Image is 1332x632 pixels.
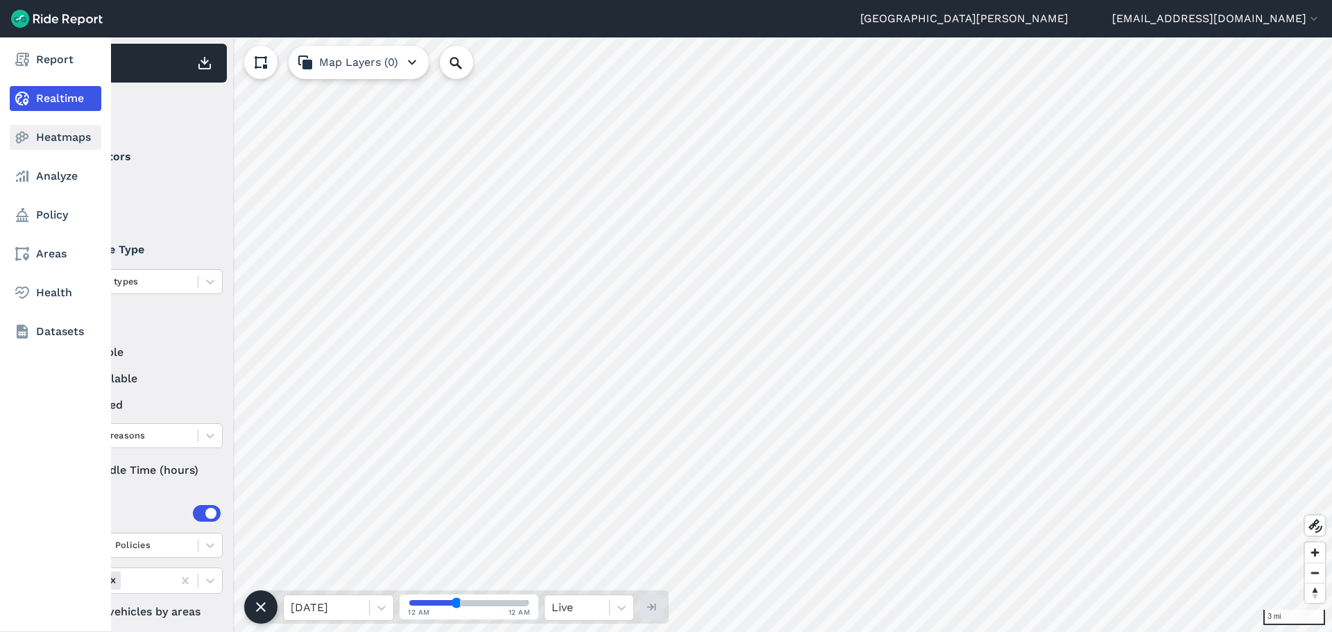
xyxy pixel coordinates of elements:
summary: Areas [56,494,221,533]
a: Heatmaps [10,125,101,150]
a: Realtime [10,86,101,111]
button: Reset bearing to north [1305,583,1325,603]
div: Remove Areas (8) [105,572,121,589]
div: 3 mi [1263,610,1325,625]
a: Areas [10,241,101,266]
label: Bird [56,176,223,193]
a: Datasets [10,319,101,344]
summary: Operators [56,137,221,176]
button: Map Layers (0) [289,46,429,79]
label: reserved [56,397,223,413]
a: [GEOGRAPHIC_DATA][PERSON_NAME] [860,10,1068,27]
button: Zoom out [1305,563,1325,583]
label: available [56,344,223,361]
label: Filter vehicles by areas [56,604,223,620]
summary: Status [56,305,221,344]
img: Ride Report [11,10,103,28]
canvas: Map [44,37,1332,632]
label: unavailable [56,370,223,387]
input: Search Location or Vehicles [440,46,495,79]
summary: Vehicle Type [56,230,221,269]
span: 12 AM [408,607,430,617]
div: Filter [51,89,227,132]
button: [EMAIL_ADDRESS][DOMAIN_NAME] [1112,10,1321,27]
div: Areas [75,505,221,522]
span: 12 AM [509,607,531,617]
div: Idle Time (hours) [56,458,223,483]
a: Policy [10,203,101,228]
a: Health [10,280,101,305]
a: Report [10,47,101,72]
a: Analyze [10,164,101,189]
label: Lime [56,203,223,219]
button: Zoom in [1305,543,1325,563]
